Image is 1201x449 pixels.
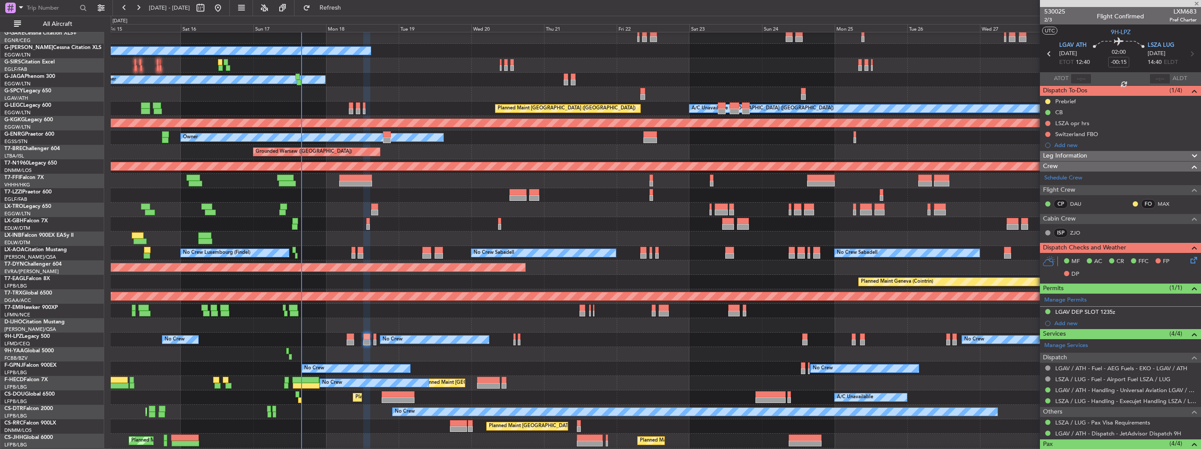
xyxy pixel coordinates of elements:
[1054,199,1068,209] div: CP
[4,334,22,339] span: 9H-LPZ
[4,74,25,79] span: G-JAGA
[4,74,55,79] a: G-JAGAPhenom 300
[4,334,50,339] a: 9H-LPZLegacy 500
[4,369,27,376] a: LFPB/LBG
[4,37,31,44] a: EGNR/CEG
[1054,141,1197,149] div: Add new
[474,246,514,260] div: No Crew Sabadell
[4,276,50,281] a: T7-EAGLFalcon 8X
[1169,439,1182,448] span: (4/4)
[762,24,835,32] div: Sun 24
[1070,229,1090,237] a: ZJO
[4,88,51,94] a: G-SPCYLegacy 650
[1054,319,1197,327] div: Add new
[837,391,873,404] div: A/C Unavailable
[4,45,102,50] a: G-[PERSON_NAME]Cessna Citation XLS
[1158,200,1177,208] a: MAX
[1163,257,1169,266] span: FP
[1055,130,1098,138] div: Switzerland FBO
[471,24,544,32] div: Wed 20
[4,218,48,224] a: LX-GBHFalcon 7X
[4,210,31,217] a: EGGW/LTN
[4,225,30,232] a: EDLW/DTM
[1043,243,1126,253] span: Dispatch Checks and Weather
[4,283,27,289] a: LFPB/LBG
[4,103,51,108] a: G-LEGCLegacy 600
[1055,119,1089,127] div: LSZA opr hrs
[1055,308,1115,316] div: LGAV DEP SLOT 1235z
[4,88,23,94] span: G-SPCY
[1070,200,1090,208] a: DAU
[544,24,617,32] div: Thu 21
[1169,86,1182,95] span: (1/4)
[4,103,23,108] span: G-LEGC
[980,24,1053,32] div: Wed 27
[149,4,190,12] span: [DATE] - [DATE]
[181,24,253,32] div: Sat 16
[1044,16,1065,24] span: 2/3
[1043,86,1087,96] span: Dispatch To-Dos
[183,246,250,260] div: No Crew Luxembourg (Findel)
[835,24,907,32] div: Mon 25
[4,175,20,180] span: T7-FFI
[1043,214,1076,224] span: Cabin Crew
[1043,329,1066,339] span: Services
[4,239,30,246] a: EDLW/DTM
[1173,74,1187,83] span: ALDT
[4,377,48,382] a: F-HECDFalcon 7X
[4,138,28,145] a: EGSS/STN
[1055,365,1187,372] a: LGAV / ATH - Fuel - AEG Fuels - EKO - LGAV / ATH
[1043,161,1058,172] span: Crew
[4,305,21,310] span: T7-EMI
[165,333,185,346] div: No Crew
[1043,151,1087,161] span: Leg Information
[4,31,77,36] a: G-GARECessna Citation XLS+
[4,319,22,325] span: D-IJHO
[131,434,269,447] div: Planned Maint [GEOGRAPHIC_DATA] ([GEOGRAPHIC_DATA])
[861,275,933,288] div: Planned Maint Geneva (Cointrin)
[4,340,30,347] a: LFMD/CEQ
[312,5,349,11] span: Refresh
[108,24,181,32] div: Fri 15
[304,362,324,375] div: No Crew
[4,153,24,159] a: LTBA/ISL
[1054,74,1068,83] span: ATOT
[1112,48,1126,57] span: 02:00
[1055,109,1063,116] div: CB
[498,102,636,115] div: Planned Maint [GEOGRAPHIC_DATA] ([GEOGRAPHIC_DATA])
[4,31,25,36] span: G-GARE
[1054,228,1068,238] div: ISP
[1111,28,1131,37] span: 9H-LPZ
[4,377,24,382] span: F-HECD
[1059,58,1074,67] span: ETOT
[4,427,32,434] a: DNMM/LOS
[27,1,77,14] input: Trip Number
[489,420,627,433] div: Planned Maint [GEOGRAPHIC_DATA] ([GEOGRAPHIC_DATA])
[617,24,689,32] div: Fri 22
[1043,185,1075,195] span: Flight Crew
[4,189,22,195] span: T7-LZZI
[1044,7,1065,16] span: 530025
[692,102,834,115] div: A/C Unavailable [GEOGRAPHIC_DATA] ([GEOGRAPHIC_DATA])
[1042,27,1057,35] button: UTC
[1076,58,1090,67] span: 12:40
[1044,174,1082,182] a: Schedule Crew
[1044,341,1088,350] a: Manage Services
[299,1,351,15] button: Refresh
[1169,7,1197,16] span: LXM683
[1141,199,1155,209] div: FO
[1148,41,1174,50] span: LSZA LUG
[4,233,21,238] span: LX-INB
[4,355,28,361] a: FCBB/BZV
[4,297,31,304] a: DGAA/ACC
[1055,386,1197,394] a: LGAV / ATH - Handling - Universal Aviation LGAV / ATH
[10,17,95,31] button: All Aircraft
[1043,353,1067,363] span: Dispatch
[4,204,23,209] span: LX-TRO
[4,247,25,253] span: LX-AOA
[4,348,24,354] span: 9H-YAA
[4,262,24,267] span: T7-DYN
[4,398,27,405] a: LFPB/LBG
[399,24,471,32] div: Tue 19
[4,413,27,419] a: LFPB/LBG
